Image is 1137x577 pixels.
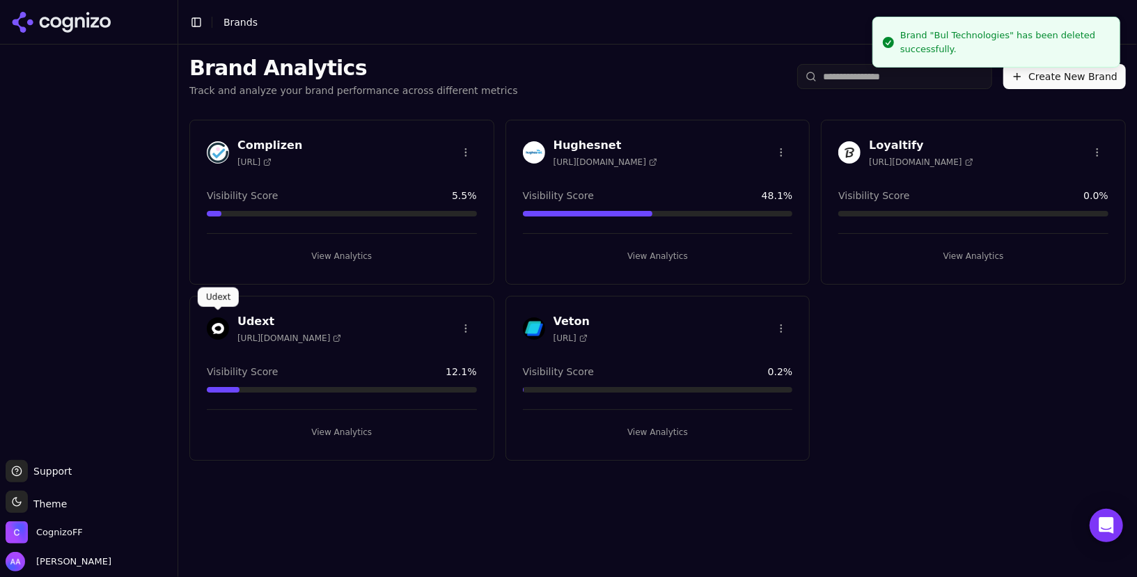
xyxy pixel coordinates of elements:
p: Udext [206,292,230,303]
div: Brand "Bul Technologies" has been deleted successfully. [900,29,1108,56]
img: Loyaltify [838,141,861,164]
span: 48.1 % [762,189,792,203]
button: Open user button [6,552,111,571]
button: Open organization switcher [6,521,83,544]
span: 5.5 % [452,189,477,203]
span: [URL] [237,157,272,168]
img: Hughesnet [523,141,545,164]
span: Visibility Score [523,189,594,203]
button: View Analytics [523,421,793,443]
span: Theme [28,498,67,509]
span: [URL][DOMAIN_NAME] [554,157,657,168]
img: Complizen [207,141,229,164]
img: Alp Aysan [6,552,25,571]
p: Track and analyze your brand performance across different metrics [189,84,518,97]
div: Open Intercom Messenger [1090,509,1123,542]
span: [URL][DOMAIN_NAME] [237,333,341,344]
span: [URL][DOMAIN_NAME] [869,157,973,168]
span: CognizoFF [36,526,83,539]
h3: Hughesnet [554,137,657,154]
span: Visibility Score [207,365,278,379]
nav: breadcrumb [224,15,258,29]
span: 12.1 % [446,365,476,379]
button: View Analytics [207,245,477,267]
h3: Loyaltify [869,137,973,154]
h1: Brand Analytics [189,56,518,81]
h3: Udext [237,313,341,330]
h3: Veton [554,313,590,330]
span: Brands [224,17,258,28]
span: [URL] [554,333,588,344]
span: Visibility Score [207,189,278,203]
span: Visibility Score [838,189,909,203]
span: 0.2 % [768,365,793,379]
span: 0.0 % [1083,189,1108,203]
img: CognizoFF [6,521,28,544]
span: [PERSON_NAME] [31,555,111,568]
span: Visibility Score [523,365,594,379]
button: Create New Brand [1003,64,1126,89]
h3: Complizen [237,137,302,154]
button: View Analytics [523,245,793,267]
img: Veton [523,317,545,340]
span: Support [28,464,72,478]
button: View Analytics [207,421,477,443]
img: Udext [207,317,229,340]
button: View Analytics [838,245,1108,267]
